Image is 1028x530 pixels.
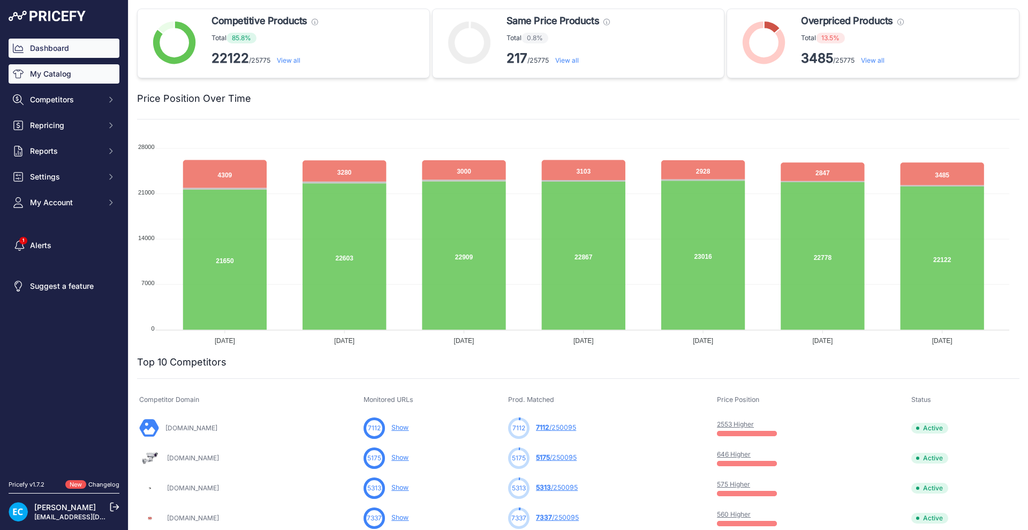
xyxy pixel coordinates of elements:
span: Competitors [30,94,100,105]
span: 7112 [368,423,381,433]
tspan: [DATE] [215,337,235,345]
a: View all [861,56,885,64]
tspan: [DATE] [693,337,713,345]
span: My Account [30,197,100,208]
strong: 217 [507,50,527,66]
div: Pricefy v1.7.2 [9,480,44,489]
span: Overpriced Products [801,13,893,28]
a: 7337/250095 [536,513,579,521]
a: [DOMAIN_NAME] [165,424,217,432]
tspan: 14000 [138,235,155,241]
tspan: 28000 [138,144,155,150]
p: /25775 [801,50,903,67]
button: Settings [9,167,119,186]
span: 7337 [536,513,552,521]
a: 5175/250095 [536,453,577,461]
span: Active [911,423,948,434]
a: 646 Higher [717,450,751,458]
a: Alerts [9,236,119,255]
a: [DOMAIN_NAME] [167,454,219,462]
a: 560 Higher [717,510,751,518]
a: [DOMAIN_NAME] [167,484,219,492]
button: Competitors [9,90,119,109]
h2: Top 10 Competitors [137,355,226,370]
span: Status [911,395,931,404]
span: Price Position [717,395,759,404]
a: Dashboard [9,39,119,58]
p: Total [507,33,610,43]
button: Repricing [9,116,119,135]
a: 5313/250095 [536,483,578,491]
span: Active [911,513,948,524]
a: Show [391,423,409,431]
tspan: [DATE] [573,337,594,345]
tspan: [DATE] [454,337,474,345]
span: Active [911,483,948,494]
span: 7112 [512,423,525,433]
a: [DOMAIN_NAME] [167,514,219,522]
span: 5175 [512,453,526,463]
span: 0.8% [521,33,548,43]
span: Competitor Domain [139,395,199,404]
span: Active [911,453,948,464]
p: Total [801,33,903,43]
tspan: [DATE] [812,337,833,345]
tspan: [DATE] [932,337,953,345]
a: Show [391,513,409,521]
a: [PERSON_NAME] [34,503,96,512]
span: Same Price Products [507,13,599,28]
span: Settings [30,171,100,182]
a: View all [555,56,579,64]
tspan: 7000 [141,280,154,286]
a: My Catalog [9,64,119,84]
button: My Account [9,193,119,212]
span: Repricing [30,120,100,131]
a: Suggest a feature [9,277,119,296]
span: 7337 [511,513,526,523]
span: 85.8% [226,33,256,43]
a: View all [277,56,300,64]
span: Monitored URLs [364,395,413,404]
span: 5175 [536,453,550,461]
span: New [65,480,86,489]
p: /25775 [507,50,610,67]
a: 2553 Higher [717,420,754,428]
tspan: [DATE] [334,337,354,345]
tspan: 0 [151,325,154,332]
a: Show [391,453,409,461]
span: 7112 [536,423,549,431]
span: Prod. Matched [508,395,554,404]
tspan: 21000 [138,189,155,196]
span: 7337 [367,513,382,523]
span: Competitive Products [211,13,307,28]
span: 5313 [367,483,381,493]
span: 13.5% [816,33,845,43]
strong: 22122 [211,50,249,66]
a: Changelog [88,481,119,488]
a: 7112/250095 [536,423,576,431]
img: Pricefy Logo [9,11,86,21]
span: 5313 [512,483,526,493]
nav: Sidebar [9,39,119,467]
strong: 3485 [801,50,833,66]
p: /25775 [211,50,318,67]
a: [EMAIL_ADDRESS][DOMAIN_NAME] [34,513,146,521]
span: Reports [30,146,100,156]
p: Total [211,33,318,43]
span: 5175 [367,453,381,463]
h2: Price Position Over Time [137,91,251,106]
a: 575 Higher [717,480,750,488]
button: Reports [9,141,119,161]
span: 5313 [536,483,551,491]
a: Show [391,483,409,491]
